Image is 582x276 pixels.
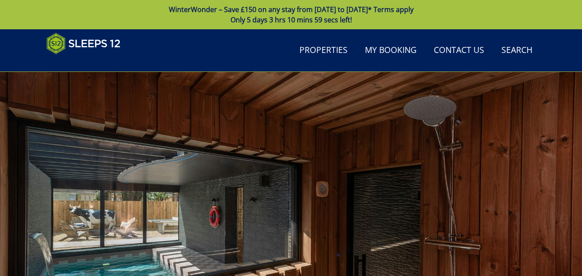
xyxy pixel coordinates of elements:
a: My Booking [361,41,420,60]
img: Sleeps 12 [47,33,121,54]
a: Properties [296,41,351,60]
span: Only 5 days 3 hrs 10 mins 59 secs left! [230,15,352,25]
a: Search [498,41,536,60]
a: Contact Us [430,41,488,60]
iframe: Customer reviews powered by Trustpilot [42,59,133,67]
